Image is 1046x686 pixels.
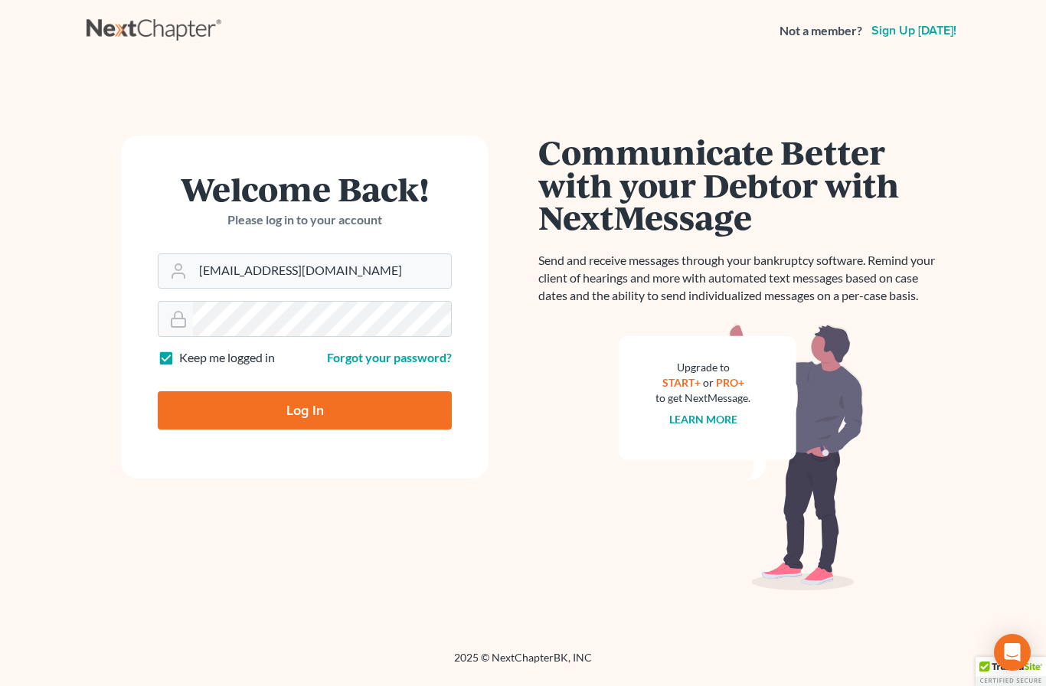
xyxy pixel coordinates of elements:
[538,136,944,234] h1: Communicate Better with your Debtor with NextMessage
[619,323,864,591] img: nextmessage_bg-59042aed3d76b12b5cd301f8e5b87938c9018125f34e5fa2b7a6b67550977c72.svg
[193,254,451,288] input: Email Address
[158,391,452,430] input: Log In
[976,657,1046,686] div: TrustedSite Certified
[662,376,701,389] a: START+
[158,172,452,205] h1: Welcome Back!
[538,252,944,305] p: Send and receive messages through your bankruptcy software. Remind your client of hearings and mo...
[994,634,1031,671] div: Open Intercom Messenger
[655,390,750,406] div: to get NextMessage.
[868,24,959,37] a: Sign up [DATE]!
[87,650,959,678] div: 2025 © NextChapterBK, INC
[179,349,275,367] label: Keep me logged in
[716,376,744,389] a: PRO+
[780,22,862,40] strong: Not a member?
[669,413,737,426] a: Learn more
[655,360,750,375] div: Upgrade to
[158,211,452,229] p: Please log in to your account
[703,376,714,389] span: or
[327,350,452,364] a: Forgot your password?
